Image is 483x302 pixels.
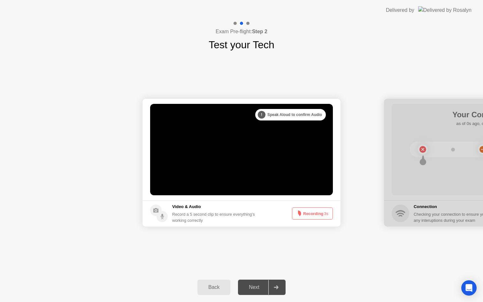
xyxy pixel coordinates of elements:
[172,204,257,210] h5: Video & Audio
[258,111,265,119] div: !
[255,109,326,120] div: Speak Aloud to confirm Audio
[252,29,267,34] b: Step 2
[216,28,267,35] h4: Exam Pre-flight:
[386,6,414,14] div: Delivered by
[199,284,228,290] div: Back
[461,280,477,296] div: Open Intercom Messenger
[418,6,471,14] img: Delivered by Rosalyn
[172,211,257,223] div: Record a 5 second clip to ensure everything’s working correctly
[209,37,274,52] h1: Test your Tech
[324,211,328,216] span: 3s
[238,280,286,295] button: Next
[240,284,268,290] div: Next
[197,280,230,295] button: Back
[292,207,333,220] button: Recording3s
